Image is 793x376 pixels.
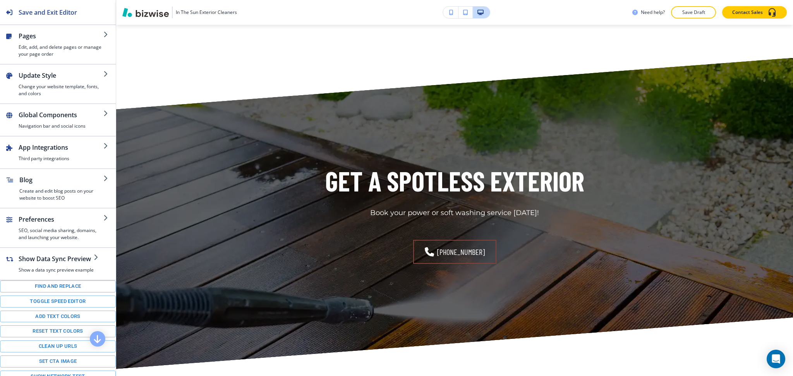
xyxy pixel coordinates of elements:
h2: App Integrations [19,143,103,152]
div: Open Intercom Messenger [767,350,785,368]
button: In The Sun Exterior Cleaners [122,7,237,18]
h2: Update Style [19,71,103,80]
h2: Show Data Sync Preview [19,254,94,263]
p: Contact Sales [732,9,763,16]
button: Save Draft [671,6,716,19]
h4: Navigation bar and social icons [19,123,103,130]
p: Book your power or soft washing service [DATE]! [370,208,539,218]
h2: Save and Exit Editor [19,8,77,17]
h2: Pages [19,31,103,41]
h4: Create and edit blog posts on your website to boost SEO [19,188,103,202]
h2: Blog [19,175,103,185]
img: Bizwise Logo [122,8,169,17]
h1: Get a Spotless Exterior [325,163,584,199]
h2: Global Components [19,110,103,120]
h4: Show a data sync preview example [19,267,94,273]
h2: Preferences [19,215,103,224]
h3: In The Sun Exterior Cleaners [176,9,237,16]
a: [PHONE_NUMBER] [413,240,496,264]
h4: Change your website template, fonts, and colors [19,83,103,97]
h4: Edit, add, and delete pages or manage your page order [19,44,103,58]
p: Save Draft [681,9,706,16]
h4: Third party integrations [19,155,103,162]
h4: SEO, social media sharing, domains, and launching your website. [19,227,103,241]
button: Contact Sales [722,6,787,19]
h3: Need help? [641,9,665,16]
